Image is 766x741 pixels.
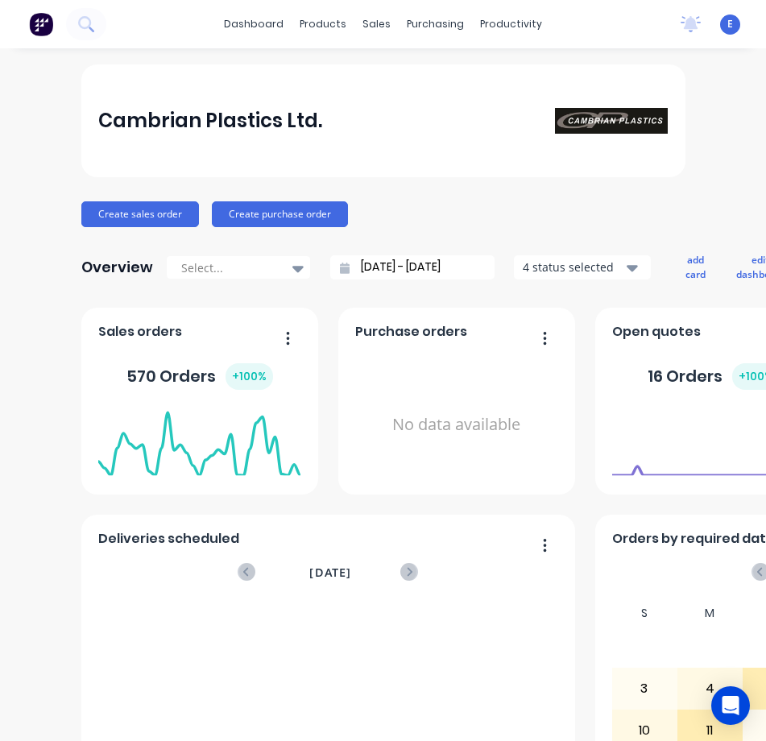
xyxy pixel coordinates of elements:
span: [DATE] [309,564,351,582]
button: Create sales order [81,201,199,227]
div: Overview [81,251,153,284]
div: sales [354,12,399,36]
div: 4 [678,669,743,709]
span: E [727,17,733,31]
span: Purchase orders [355,322,467,342]
span: Open quotes [612,322,701,342]
div: Cambrian Plastics Ltd. [98,105,322,137]
button: 4 status selected [514,255,651,279]
button: add card [675,250,716,285]
div: M [677,602,743,625]
div: No data available [355,348,557,500]
img: Cambrian Plastics Ltd. [555,108,668,134]
a: dashboard [216,12,292,36]
div: 4 status selected [523,259,624,275]
div: purchasing [399,12,472,36]
button: Create purchase order [212,201,348,227]
div: products [292,12,354,36]
div: Open Intercom Messenger [711,686,750,725]
div: S [611,602,677,625]
span: Sales orders [98,322,182,342]
div: 570 Orders [126,363,273,390]
div: + 100 % [226,363,273,390]
div: productivity [472,12,550,36]
div: 3 [612,669,677,709]
img: Factory [29,12,53,36]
